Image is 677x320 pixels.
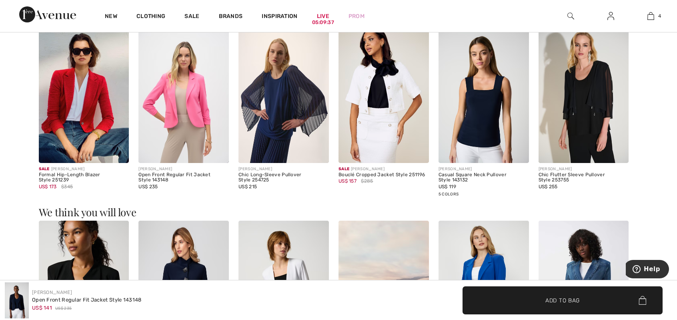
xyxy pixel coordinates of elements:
[545,296,580,304] span: Add to Bag
[238,172,329,183] div: Chic Long-Sleeve Pullover Style 254725
[262,13,297,21] span: Inspiration
[631,11,670,21] a: 4
[338,27,429,163] img: Bouclé Cropped Jacket Style 251196
[349,12,365,20] a: Prom
[338,178,357,184] span: US$ 157
[317,12,329,20] a: Live05:09:37
[32,290,72,295] a: [PERSON_NAME]
[39,166,129,172] div: [PERSON_NAME]
[607,11,614,21] img: My Info
[238,27,329,163] img: Chic Long-Sleeve Pullover Style 254725
[539,27,629,163] img: Chic Flutter Sleeve Pullover Style 253755
[601,11,621,21] a: Sign In
[626,260,669,280] iframe: Opens a widget where you can find more information
[312,19,334,26] div: 05:09:37
[32,305,52,311] span: US$ 141
[361,177,373,185] span: $285
[39,172,129,183] div: Formal Hip-Length Blazer Style 251239
[184,13,199,21] a: Sale
[138,166,229,172] div: [PERSON_NAME]
[138,172,229,183] div: Open Front Regular Fit Jacket Style 143148
[138,27,229,163] img: Open Front Regular Fit Jacket Style 143148
[439,192,459,197] span: 5 Colors
[539,172,629,183] div: Chic Flutter Sleeve Pullover Style 253755
[238,166,329,172] div: [PERSON_NAME]
[19,6,76,22] img: 1ère Avenue
[138,184,158,189] span: US$ 235
[39,207,639,217] h3: We think you will love
[219,13,243,21] a: Brands
[647,11,654,21] img: My Bag
[439,172,529,183] div: Casual Square Neck Pullover Style 143132
[5,282,29,318] img: Open Front Regular Fit Jacket Style 143148
[39,27,129,163] img: Formal Hip-Length Blazer Style 251239
[136,13,165,21] a: Clothing
[32,296,142,304] div: Open Front Regular Fit Jacket Style 143148
[105,13,117,21] a: New
[439,184,456,189] span: US$ 119
[567,11,574,21] img: search the website
[338,166,429,172] div: [PERSON_NAME]
[658,12,661,20] span: 4
[39,184,57,189] span: US$ 173
[39,167,50,171] span: Sale
[61,183,73,190] span: $345
[439,166,529,172] div: [PERSON_NAME]
[639,296,646,305] img: Bag.svg
[539,184,558,189] span: US$ 255
[238,184,257,189] span: US$ 215
[55,306,72,312] span: US$ 235
[338,172,429,178] div: Bouclé Cropped Jacket Style 251196
[463,286,663,314] button: Add to Bag
[539,166,629,172] div: [PERSON_NAME]
[439,27,529,163] img: Casual Square Neck Pullover Style 143132
[338,167,349,171] span: Sale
